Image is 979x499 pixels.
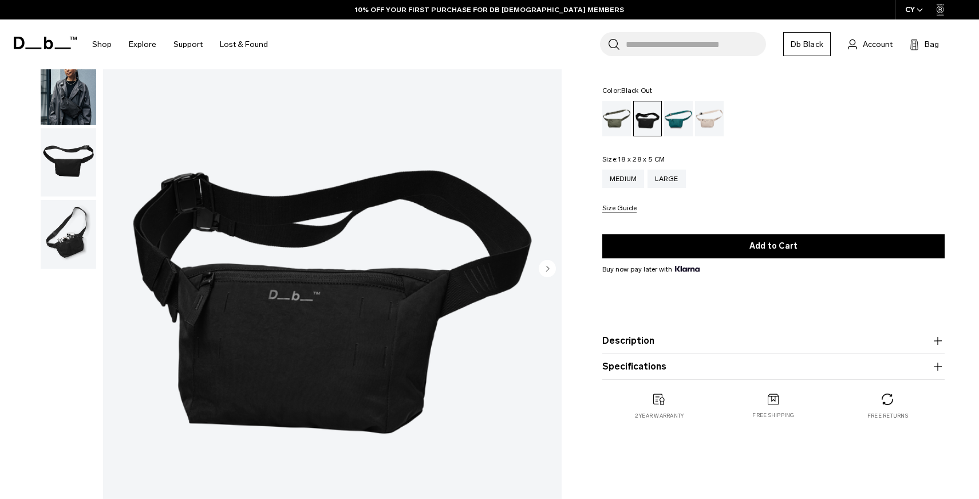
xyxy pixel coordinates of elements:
button: Specifications [602,360,945,374]
button: Freya Fanny Pack L Black Out [40,56,97,125]
span: Black Out [621,87,652,95]
button: Description [602,334,945,348]
img: Freya Fanny Pack L Black Out [41,56,96,125]
a: Shop [92,24,112,65]
p: Free shipping [752,411,794,419]
nav: Main Navigation [84,19,277,69]
button: Freya Fanny Pack L Black Out [40,128,97,198]
a: Moss Green [602,101,631,136]
a: Black Out [633,101,662,136]
span: Account [863,38,893,50]
span: Buy now pay later with [602,264,700,274]
img: Freya Fanny Pack L Black Out [41,128,96,197]
img: {"height" => 20, "alt" => "Klarna"} [675,266,700,272]
legend: Size: [602,156,665,163]
a: Fogbow Beige [695,101,724,136]
a: Support [173,24,203,65]
img: Freya Fanny Pack L Black Out [41,200,96,269]
p: 2 year warranty [635,412,684,420]
button: Size Guide [602,205,637,213]
a: Medium [602,170,645,188]
legend: Color: [602,87,653,94]
a: Large [648,170,685,188]
span: 18 x 28 x 5 CM [618,155,665,163]
a: 10% OFF YOUR FIRST PURCHASE FOR DB [DEMOGRAPHIC_DATA] MEMBERS [355,5,624,15]
button: Add to Cart [602,234,945,258]
p: Free returns [867,412,908,420]
span: Bag [925,38,939,50]
a: Midnight Teal [664,101,693,136]
button: Freya Fanny Pack L Black Out [40,199,97,269]
a: Lost & Found [220,24,268,65]
button: Bag [910,37,939,51]
button: Next slide [539,260,556,280]
a: Explore [129,24,156,65]
a: Account [848,37,893,51]
a: Db Black [783,32,831,56]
